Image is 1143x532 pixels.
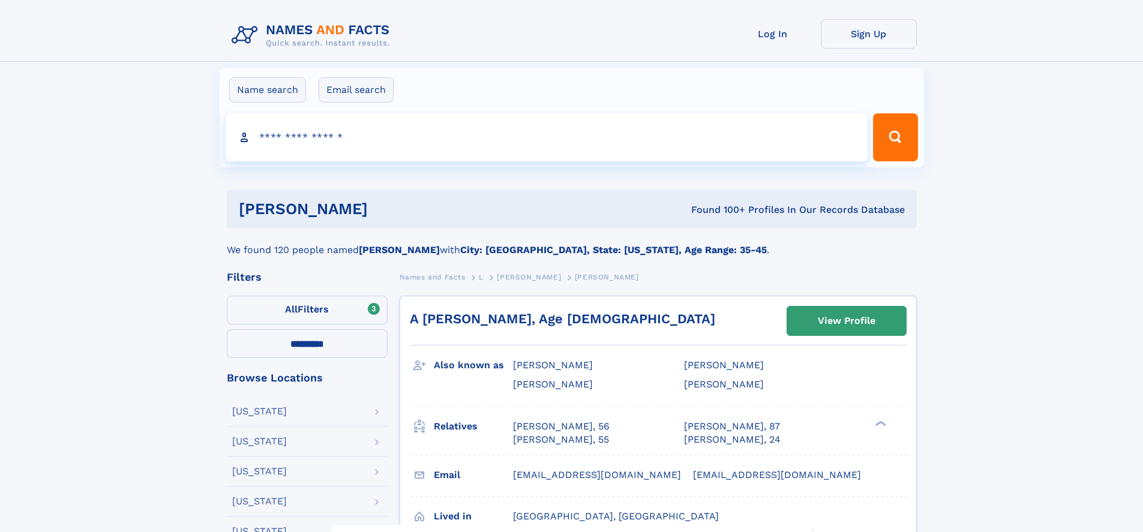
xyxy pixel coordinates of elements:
label: Filters [227,296,388,324]
h3: Relatives [434,416,513,437]
a: View Profile [787,306,906,335]
a: [PERSON_NAME], 87 [684,420,780,433]
a: Names and Facts [400,269,466,284]
span: All [285,303,298,315]
div: Filters [227,272,388,282]
div: We found 120 people named with . [227,229,917,257]
span: [PERSON_NAME] [575,273,639,281]
b: [PERSON_NAME] [359,244,440,256]
div: Browse Locations [227,372,388,383]
div: View Profile [818,307,875,335]
div: [US_STATE] [232,467,287,476]
a: Sign Up [821,19,917,49]
a: Log In [725,19,821,49]
h1: [PERSON_NAME] [239,202,530,217]
h3: Lived in [434,506,513,527]
label: Email search [319,77,394,103]
a: [PERSON_NAME] [497,269,561,284]
a: [PERSON_NAME], 24 [684,433,781,446]
a: [PERSON_NAME], 55 [513,433,609,446]
span: [PERSON_NAME] [513,359,593,371]
a: L [479,269,484,284]
label: Name search [229,77,306,103]
span: [PERSON_NAME] [513,378,593,390]
div: Found 100+ Profiles In Our Records Database [529,203,905,217]
span: L [479,273,484,281]
a: [PERSON_NAME], 56 [513,420,610,433]
div: ❯ [872,419,887,427]
img: Logo Names and Facts [227,19,400,52]
h3: Also known as [434,355,513,375]
div: [US_STATE] [232,497,287,506]
span: [PERSON_NAME] [684,378,764,390]
span: [EMAIL_ADDRESS][DOMAIN_NAME] [513,469,681,480]
span: [PERSON_NAME] [497,273,561,281]
div: [US_STATE] [232,407,287,416]
h3: Email [434,465,513,485]
span: [GEOGRAPHIC_DATA], [GEOGRAPHIC_DATA] [513,510,719,522]
span: [PERSON_NAME] [684,359,764,371]
b: City: [GEOGRAPHIC_DATA], State: [US_STATE], Age Range: 35-45 [460,244,767,256]
input: search input [226,113,868,161]
a: A [PERSON_NAME], Age [DEMOGRAPHIC_DATA] [410,311,715,326]
span: [EMAIL_ADDRESS][DOMAIN_NAME] [693,469,861,480]
button: Search Button [873,113,917,161]
div: [US_STATE] [232,437,287,446]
